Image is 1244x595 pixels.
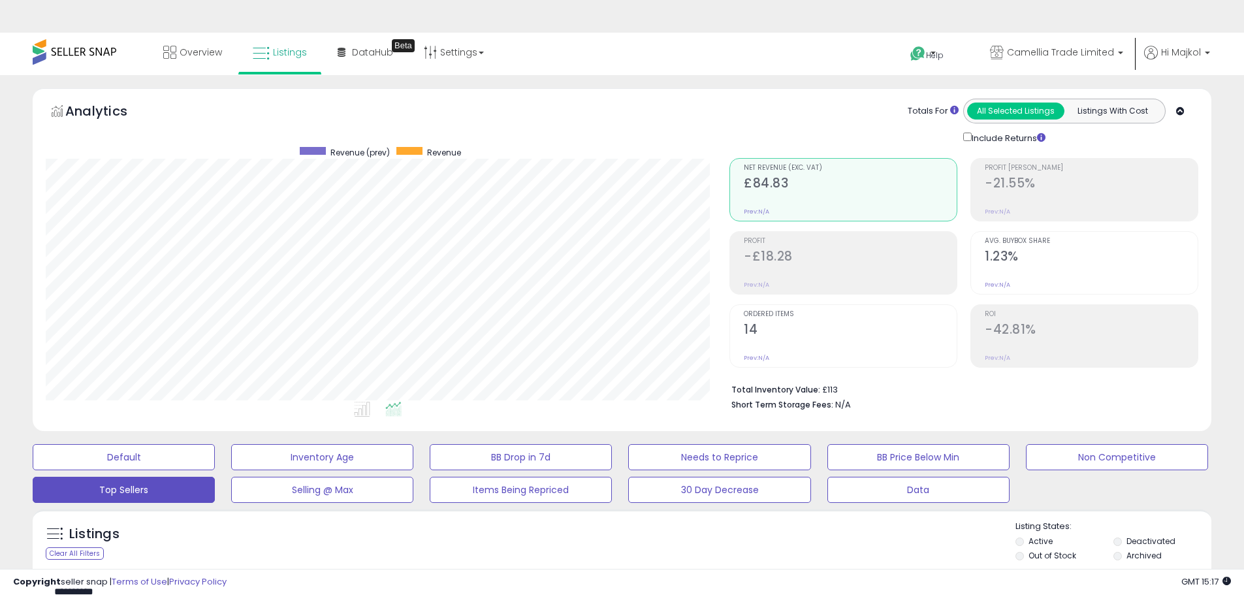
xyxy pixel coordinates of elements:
b: Total Inventory Value: [731,384,820,395]
button: BB Price Below Min [827,444,1010,470]
h5: Listings [69,525,120,543]
div: Totals For [908,105,959,118]
button: BB Drop in 7d [430,444,612,470]
a: Help [900,36,969,75]
h2: £84.83 [744,176,957,193]
a: Hi Majkol [1144,46,1210,75]
span: DataHub [352,46,393,59]
button: 30 Day Decrease [628,477,810,503]
h2: 1.23% [985,249,1198,266]
span: Profit [744,238,957,245]
a: Terms of Use [112,575,167,588]
span: Hi Majkol [1161,46,1201,59]
button: Selling @ Max [231,477,413,503]
span: Avg. Buybox Share [985,238,1198,245]
button: Inventory Age [231,444,413,470]
span: 2025-10-9 15:17 GMT [1181,575,1231,588]
h2: -£18.28 [744,249,957,266]
button: Listings With Cost [1064,103,1161,120]
h2: -21.55% [985,176,1198,193]
label: Archived [1126,550,1162,561]
a: Listings [243,33,317,72]
li: £113 [731,381,1188,396]
button: Items Being Repriced [430,477,612,503]
label: Deactivated [1126,536,1175,547]
span: N/A [835,398,851,411]
span: Net Revenue (Exc. VAT) [744,165,957,172]
small: Prev: N/A [985,208,1010,216]
button: Data [827,477,1010,503]
button: Top Sellers [33,477,215,503]
button: Default [33,444,215,470]
a: DataHub [328,33,403,72]
label: Out of Stock [1029,550,1076,561]
span: Ordered Items [744,311,957,318]
button: All Selected Listings [967,103,1064,120]
div: Tooltip anchor [392,39,415,52]
i: Get Help [910,46,926,62]
h5: Analytics [65,102,153,123]
span: ROI [985,311,1198,318]
span: Listings [273,46,307,59]
small: Prev: N/A [744,208,769,216]
strong: Copyright [13,575,61,588]
span: Revenue (prev) [330,147,390,158]
span: Help [926,50,944,61]
b: Short Term Storage Fees: [731,399,833,410]
a: Camellia Trade Limited [980,33,1133,75]
small: Prev: N/A [985,281,1010,289]
a: Overview [153,33,232,72]
span: Revenue [427,147,461,158]
label: Active [1029,536,1053,547]
p: Listing States: [1015,521,1211,533]
h2: 14 [744,322,957,340]
h2: -42.81% [985,322,1198,340]
a: Privacy Policy [169,575,227,588]
small: Prev: N/A [985,354,1010,362]
div: Clear All Filters [46,547,104,560]
button: Needs to Reprice [628,444,810,470]
small: Prev: N/A [744,281,769,289]
div: Include Returns [953,130,1061,145]
span: Profit [PERSON_NAME] [985,165,1198,172]
a: Settings [414,33,494,72]
small: Prev: N/A [744,354,769,362]
span: Camellia Trade Limited [1007,46,1114,59]
button: Non Competitive [1026,444,1208,470]
span: Overview [180,46,222,59]
div: seller snap | | [13,576,227,588]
